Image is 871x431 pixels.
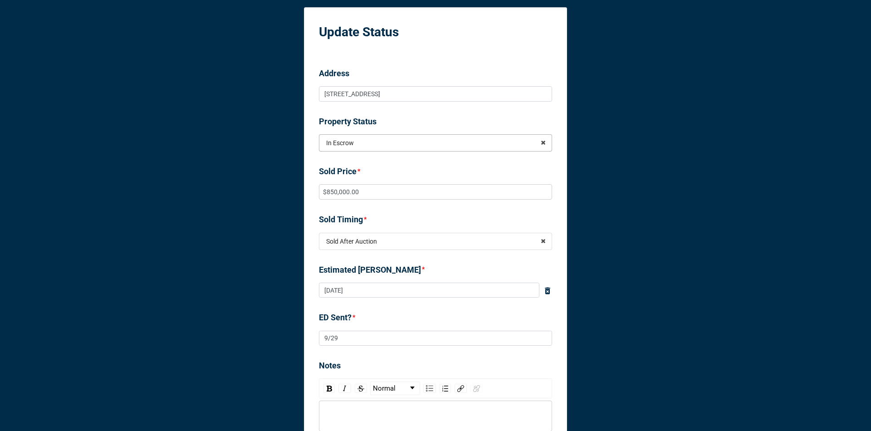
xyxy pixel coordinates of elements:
div: rdw-list-control [421,382,453,395]
div: Sold After Auction [326,238,377,245]
div: rdw-block-control [369,382,421,395]
label: Address [319,67,349,80]
label: Estimated [PERSON_NAME] [319,264,421,276]
label: Property Status [319,115,377,128]
div: In Escrow [326,140,354,146]
div: Italic [338,384,351,393]
div: Ordered [440,384,451,393]
label: Notes [319,359,341,372]
b: Update Status [319,24,399,39]
div: Link [455,384,467,393]
label: Sold Price [319,165,357,178]
label: ED Sent? [319,311,352,324]
div: rdw-link-control [453,382,484,395]
div: rdw-toolbar [319,378,552,398]
a: Block Type [371,382,420,395]
div: Unlink [470,384,483,393]
input: Date [319,283,539,298]
div: Bold [323,384,335,393]
label: Sold Timing [319,213,363,226]
span: Normal [373,383,396,394]
div: Unordered [423,384,436,393]
div: rdw-editor [323,411,548,421]
div: rdw-inline-control [322,382,369,395]
div: Strikethrough [355,384,367,393]
div: rdw-dropdown [370,382,420,395]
